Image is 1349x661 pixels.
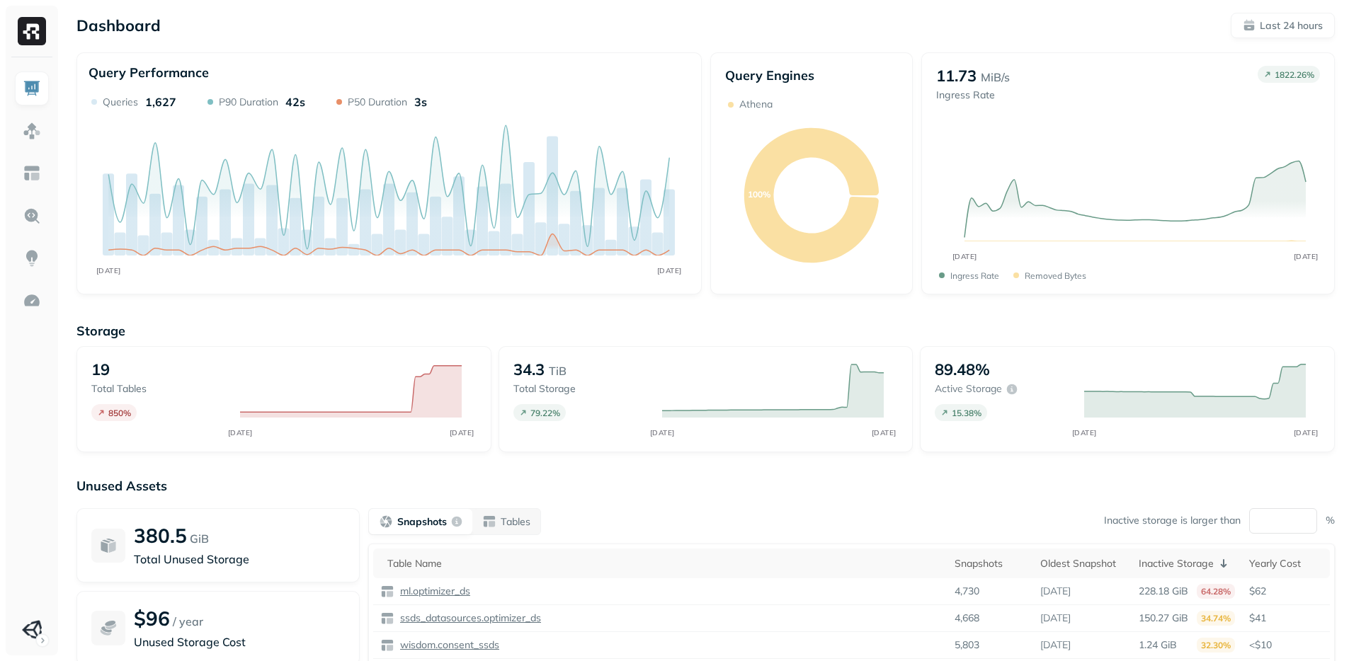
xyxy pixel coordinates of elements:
p: Active storage [935,382,1002,396]
p: GiB [190,530,209,547]
tspan: [DATE] [1293,428,1318,437]
p: Total storage [513,382,648,396]
img: Dashboard [23,79,41,98]
p: 19 [91,360,110,379]
a: ml.optimizer_ds [394,585,470,598]
img: Assets [23,122,41,140]
button: Last 24 hours [1231,13,1335,38]
p: Inactive storage is larger than [1104,514,1241,527]
p: 15.38 % [952,408,981,418]
p: Removed bytes [1025,270,1086,281]
p: Storage [76,323,1335,339]
img: Insights [23,249,41,268]
img: table [380,638,394,653]
p: Query Engines [725,67,898,84]
p: $41 [1249,611,1323,625]
a: wisdom.consent_ssds [394,638,499,652]
p: 34.3 [513,360,545,379]
p: 79.22 % [530,408,560,418]
img: table [380,585,394,599]
p: <$10 [1249,638,1323,652]
tspan: [DATE] [1293,252,1318,261]
img: Optimization [23,292,41,310]
img: Asset Explorer [23,164,41,183]
p: Dashboard [76,16,161,35]
p: Queries [103,96,138,109]
tspan: [DATE] [649,428,674,437]
p: / year [173,613,203,630]
p: 5,803 [955,638,979,652]
p: 4,730 [955,585,979,598]
p: $62 [1249,585,1323,598]
p: 228.18 GiB [1139,585,1188,598]
p: 34.74% [1197,611,1235,626]
p: Athena [739,98,773,111]
p: 64.28% [1197,584,1235,599]
p: Unused Assets [76,478,1335,494]
p: wisdom.consent_ssds [397,638,499,652]
p: Snapshots [397,515,447,529]
text: 100% [747,189,770,200]
p: [DATE] [1040,585,1071,598]
p: 380.5 [134,523,187,548]
tspan: [DATE] [450,428,474,437]
p: 1822.26 % [1275,69,1314,80]
p: % [1326,514,1335,527]
tspan: [DATE] [952,252,977,261]
p: P50 Duration [348,96,407,109]
p: 1.24 GiB [1139,638,1177,652]
p: 11.73 [936,66,977,86]
p: 32.30% [1197,638,1235,653]
p: 89.48% [935,360,990,379]
div: Snapshots [955,557,1026,570]
img: Unity [22,620,42,640]
p: TiB [549,362,567,379]
p: ml.optimizer_ds [397,585,470,598]
p: Query Performance [89,64,209,81]
p: MiB/s [981,69,1010,86]
p: 1,627 [145,95,176,109]
div: Yearly Cost [1249,557,1323,570]
p: $96 [134,606,170,631]
img: table [380,611,394,626]
p: Ingress Rate [950,270,999,281]
img: Ryft [18,17,46,45]
tspan: [DATE] [1071,428,1096,437]
p: Tables [501,515,530,529]
a: ssds_datasources.optimizer_ds [394,611,541,625]
p: Total Unused Storage [134,551,345,568]
p: 850 % [108,408,131,418]
p: Last 24 hours [1260,19,1323,33]
p: Ingress Rate [936,88,1010,102]
p: 42s [285,95,305,109]
p: Unused Storage Cost [134,633,345,650]
p: [DATE] [1040,638,1071,652]
p: 4,668 [955,611,979,625]
p: Total tables [91,382,226,396]
tspan: [DATE] [657,266,682,275]
p: P90 Duration [219,96,278,109]
tspan: [DATE] [871,428,896,437]
tspan: [DATE] [96,266,121,275]
p: 3s [414,95,427,109]
div: Table Name [387,557,940,570]
img: Query Explorer [23,207,41,225]
p: [DATE] [1040,611,1071,625]
div: Oldest Snapshot [1040,557,1125,570]
p: ssds_datasources.optimizer_ds [397,611,541,625]
p: Inactive Storage [1139,557,1214,570]
p: 150.27 GiB [1139,611,1188,625]
tspan: [DATE] [228,428,253,437]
